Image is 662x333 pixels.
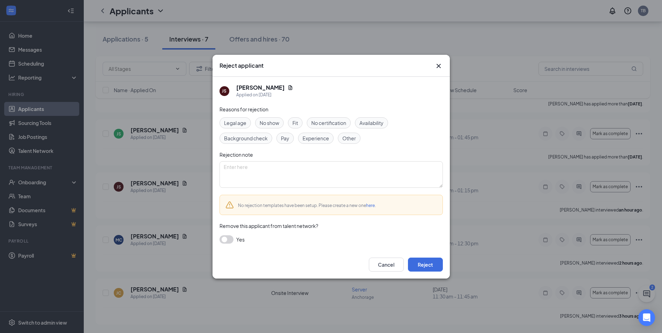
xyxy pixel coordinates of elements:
span: Yes [236,235,245,244]
span: Legal age [224,119,246,127]
div: JS [222,88,226,94]
span: Remove this applicant from talent network? [220,223,318,229]
button: Reject [408,258,443,272]
span: Fit [292,119,298,127]
svg: Cross [434,62,443,70]
span: Background check [224,134,268,142]
span: Other [342,134,356,142]
button: Close [434,62,443,70]
span: No show [260,119,279,127]
button: Cancel [369,258,404,272]
svg: Warning [225,201,234,209]
span: Rejection note [220,151,253,158]
h3: Reject applicant [220,62,263,69]
div: Open Intercom Messenger [638,309,655,326]
svg: Document [288,85,293,90]
span: Experience [303,134,329,142]
span: No rejection templates have been setup. Please create a new one . [238,203,376,208]
div: Applied on [DATE] [236,91,293,98]
span: Availability [359,119,384,127]
span: Pay [281,134,289,142]
a: here [366,203,375,208]
span: Reasons for rejection [220,106,268,112]
h5: [PERSON_NAME] [236,84,285,91]
span: No certification [311,119,346,127]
